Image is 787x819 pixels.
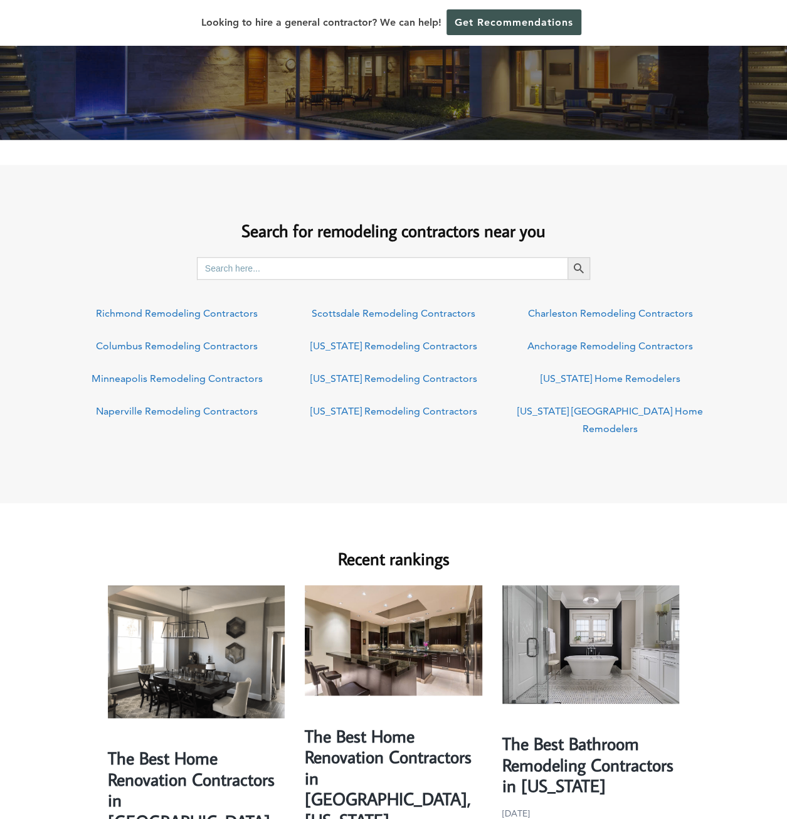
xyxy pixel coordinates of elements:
a: Richmond Remodeling Contractors [96,307,258,319]
a: Scottsdale Remodeling Contractors [312,307,475,319]
a: Naperville Remodeling Contractors [96,405,258,417]
a: Get Recommendations [446,9,581,35]
a: [US_STATE] Remodeling Contractors [310,405,477,417]
h2: Recent rankings [108,528,680,571]
input: Search here... [197,257,568,280]
a: [US_STATE] Home Remodelers [540,373,680,384]
a: Charleston Remodeling Contractors [527,307,692,319]
a: [US_STATE] Remodeling Contractors [310,373,477,384]
a: Minneapolis Remodeling Contractors [92,373,263,384]
a: [US_STATE] [GEOGRAPHIC_DATA] Home Remodelers [517,405,703,435]
a: The Best Bathroom Remodeling Contractors in [US_STATE] [502,732,673,797]
a: Anchorage Remodeling Contractors [527,340,693,352]
a: Columbus Remodeling Contractors [96,340,258,352]
svg: Search [572,262,586,275]
a: [US_STATE] Remodeling Contractors [310,340,477,352]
